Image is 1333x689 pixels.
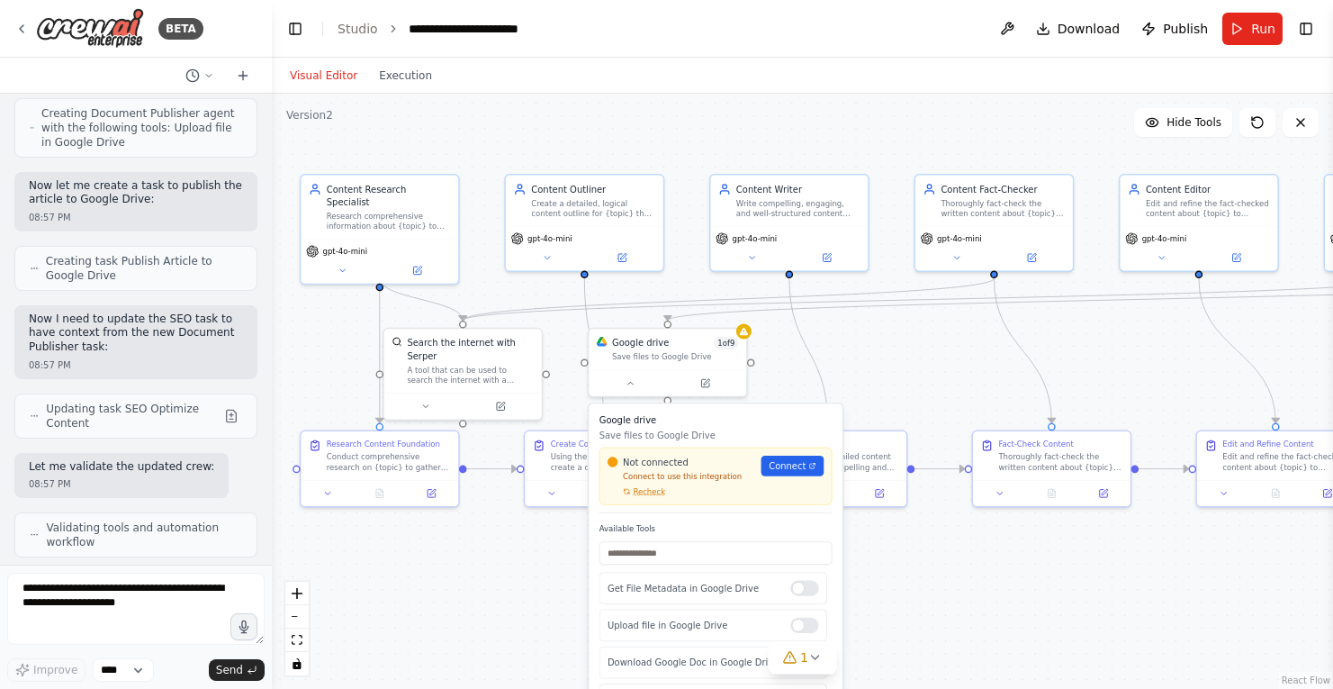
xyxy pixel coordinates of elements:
div: Research Content FoundationConduct comprehensive research on {topic} to gather factual informatio... [300,431,460,508]
span: Creating Document Publisher agent with the following tools: Upload file in Google Drive [41,106,242,150]
div: Thoroughly fact-check the written content about {topic} by verifying claims, statistics, quotes, ... [941,198,1065,219]
div: Write compelling, engaging, and well-structured content about {topic} following the provided outl... [736,198,860,219]
g: Edge from bda247b0-44b0-40b9-8bb4-9c13a8238bfb to ae8759cf-d74d-4e39-870d-2d9fa52df014 [783,278,834,423]
span: gpt-4o-mini [527,233,572,243]
g: Edge from 3ce5213f-6d38-4269-9d1b-1d795373ffd5 to ebe8fa75-1c0a-416c-8e80-2e423bcbfec8 [374,278,470,321]
p: Download Google Doc in Google Drive [608,657,780,669]
div: A tool that can be used to search the internet with a search_query. Supports different search typ... [407,365,534,385]
span: Connect [769,459,806,472]
div: Create a detailed, logical content outline for {topic} that structures the research findings into... [531,198,655,219]
img: Google Drive [597,337,607,347]
p: Let me validate the updated crew: [29,460,214,475]
button: Start a new chat [229,65,257,86]
button: Open in side panel [586,250,658,266]
p: Get File Metadata in Google Drive [608,582,780,594]
div: Create Content Outline [551,439,640,449]
span: gpt-4o-mini [937,233,982,243]
g: Edge from d81116ea-06e4-4800-b77b-e1e443de2335 to 27bb82b2-ab36-4692-96f6-816a5c7c5406 [578,278,610,423]
div: Write ContentFollowing the detailed content outline, write compelling and engaging content about ... [748,431,908,508]
div: 08:57 PM [29,211,243,224]
button: Hide Tools [1134,108,1232,137]
div: React Flow controls [285,582,309,675]
img: SerperDevTool [392,337,401,347]
div: 08:57 PM [29,477,214,491]
button: Download [1029,13,1128,45]
button: Visual Editor [279,65,368,86]
button: Publish [1134,13,1215,45]
a: Studio [338,22,378,36]
span: Recheck [633,486,665,496]
div: BETA [158,18,203,40]
div: Google DriveGoogle drive1of9Save files to Google DriveGoogle driveSave files to Google DriveNot c... [588,328,748,398]
g: Edge from 6b480a8b-f943-4ea8-bdf0-abf6c0b31d56 to 27bb82b2-ab36-4692-96f6-816a5c7c5406 [467,462,517,475]
div: SerperDevToolSearch the internet with SerperA tool that can be used to search the internet with a... [383,328,543,421]
span: Validating tools and automation workflow [46,521,242,549]
div: Content Outliner [531,183,655,195]
div: Content Fact-CheckerThoroughly fact-check the written content about {topic} by verifying claims, ... [914,174,1075,272]
div: Edit and refine the fact-checked content about {topic} to improve clarity, flow, grammar, and ove... [1146,198,1270,219]
div: Content Writer [736,183,860,195]
div: Create Content OutlineUsing the research findings, create a detailed and logical content outline ... [524,431,684,508]
button: Open in side panel [1200,250,1272,266]
p: Connect to use this integration [608,471,753,481]
div: Content OutlinerCreate a detailed, logical content outline for {topic} that structures the resear... [504,174,664,272]
div: Conduct comprehensive research on {topic} to gather factual information, current trends, statisti... [327,452,451,473]
button: No output available [1248,485,1302,501]
p: Now I need to update the SEO task to have context from the new Document Publisher task: [29,313,243,355]
div: Save files to Google Drive [612,352,739,362]
button: No output available [1024,485,1078,501]
div: Fact-Check Content [998,439,1073,449]
div: 08:57 PM [29,358,243,372]
div: Thoroughly fact-check the written content about {topic} by verifying all claims, statistics, quot... [998,452,1122,473]
div: Version 2 [286,108,333,122]
p: Now let me create a task to publish the article to Google Drive: [29,179,243,207]
span: Not connected [623,456,689,468]
button: Run [1222,13,1283,45]
span: Send [216,663,243,677]
img: Logo [36,8,144,49]
button: zoom in [285,582,309,605]
button: Open in side panel [464,399,536,414]
g: Edge from ae8759cf-d74d-4e39-870d-2d9fa52df014 to c3c1aa15-85d9-4327-99b7-9df83de4eecc [914,462,964,475]
span: Download [1058,20,1121,38]
span: gpt-4o-mini [1142,233,1187,243]
div: Content Research Specialist [327,183,451,208]
p: Upload file in Google Drive [608,619,780,631]
div: Using the research findings, create a detailed and logical content outline for {topic}. Structure... [551,452,675,473]
span: Run [1251,20,1275,38]
label: Available Tools [599,523,833,533]
h3: Google drive [599,414,833,427]
a: Connect [761,456,824,476]
span: 1 [800,648,808,666]
div: Fact-Check ContentThoroughly fact-check the written content about {topic} by verifying all claims... [972,431,1132,508]
div: Content EditorEdit and refine the fact-checked content about {topic} to improve clarity, flow, gr... [1119,174,1279,272]
button: No output available [353,485,407,501]
div: Research Content Foundation [327,439,440,449]
button: Open in side panel [381,263,453,278]
span: Number of enabled actions [714,337,739,349]
span: gpt-4o-mini [733,233,778,243]
div: Content Editor [1146,183,1270,195]
button: Click to speak your automation idea [230,613,257,640]
div: Research comprehensive information about {topic} to gather factual data, statistics, expert opini... [327,211,451,231]
button: Recheck [608,486,665,496]
g: Edge from 0d5f77bb-7d52-4700-8ebe-16710528e298 to ebe8fa75-1c0a-416c-8e80-2e423bcbfec8 [456,278,1000,321]
button: Switch to previous chat [178,65,221,86]
div: Following the detailed content outline, write compelling and engaging content about {topic}. Ensu... [775,452,899,473]
g: Edge from c3c1aa15-85d9-4327-99b7-9df83de4eecc to aed24c12-525b-4d45-bb57-d1433cbbb306 [1139,462,1188,475]
p: Save files to Google Drive [599,430,833,442]
button: Open in side panel [410,485,454,501]
button: Show right sidebar [1293,16,1319,41]
g: Edge from 3ce5213f-6d38-4269-9d1b-1d795373ffd5 to 6b480a8b-f943-4ea8-bdf0-abf6c0b31d56 [374,278,386,423]
button: Open in side panel [857,485,901,501]
span: Creating task Publish Article to Google Drive [46,254,242,283]
g: Edge from 0d5f77bb-7d52-4700-8ebe-16710528e298 to c3c1aa15-85d9-4327-99b7-9df83de4eecc [987,278,1058,423]
button: fit view [285,629,309,652]
button: toggle interactivity [285,652,309,675]
nav: breadcrumb [338,20,554,38]
button: Execution [368,65,443,86]
div: Content Fact-Checker [941,183,1065,195]
button: Open in side panel [669,376,741,391]
div: Google drive [612,337,669,349]
button: Open in side panel [995,250,1067,266]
